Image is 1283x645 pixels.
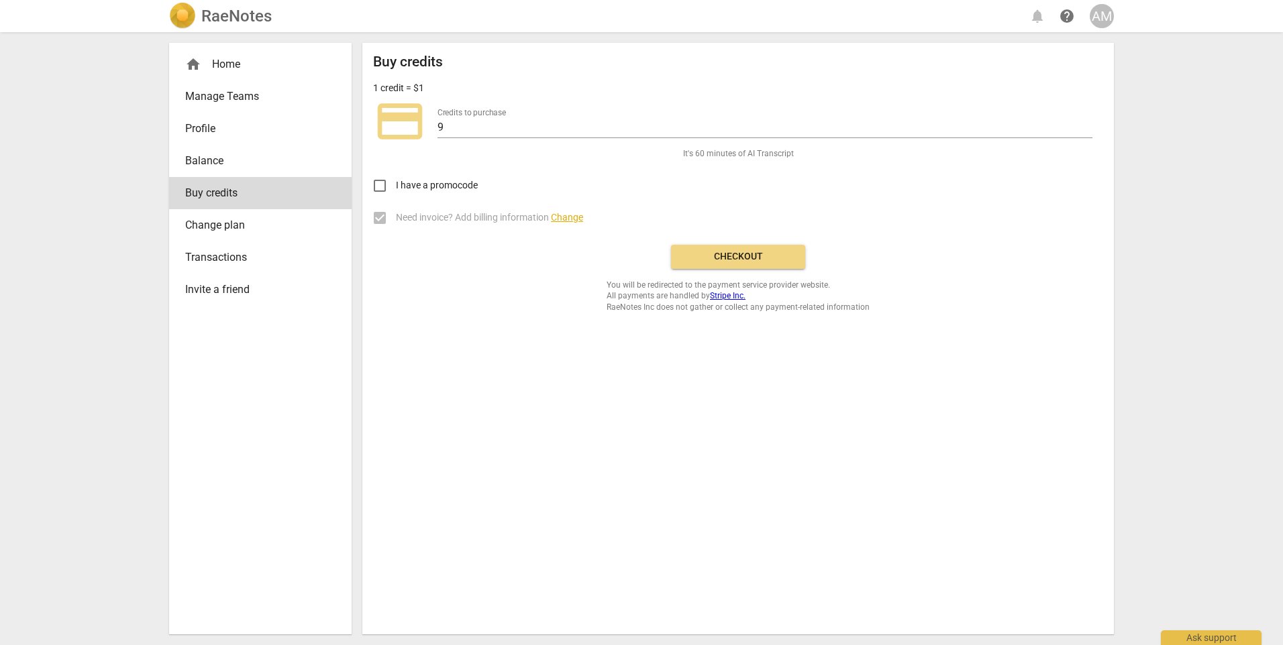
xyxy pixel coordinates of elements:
span: Checkout [682,250,794,263]
a: Profile [169,113,352,145]
span: Invite a friend [185,282,325,298]
a: Change plan [169,209,352,241]
label: Credits to purchase [438,109,506,117]
span: Manage Teams [185,89,325,105]
a: Invite a friend [169,274,352,306]
span: Change plan [185,217,325,233]
a: Stripe Inc. [710,291,746,300]
span: Balance [185,153,325,169]
div: Ask support [1161,630,1262,645]
span: Profile [185,121,325,137]
span: credit_card [373,95,427,148]
h2: RaeNotes [201,7,272,25]
a: Help [1055,4,1079,28]
div: Home [169,48,352,80]
a: LogoRaeNotes [169,3,272,30]
span: Buy credits [185,185,325,201]
a: Buy credits [169,177,352,209]
img: Logo [169,3,196,30]
a: Manage Teams [169,80,352,113]
p: 1 credit = $1 [373,81,424,95]
a: Balance [169,145,352,177]
span: Need invoice? Add billing information [396,211,583,225]
span: I have a promocode [396,178,478,192]
h2: Buy credits [373,54,443,70]
span: It's 60 minutes of AI Transcript [683,148,794,160]
a: Transactions [169,241,352,274]
button: Checkout [671,245,805,269]
div: Home [185,56,325,72]
span: Change [551,212,583,223]
span: home [185,56,201,72]
span: help [1059,8,1075,24]
span: Transactions [185,249,325,266]
button: AM [1090,4,1114,28]
span: You will be redirected to the payment service provider website. All payments are handled by RaeNo... [607,280,870,313]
